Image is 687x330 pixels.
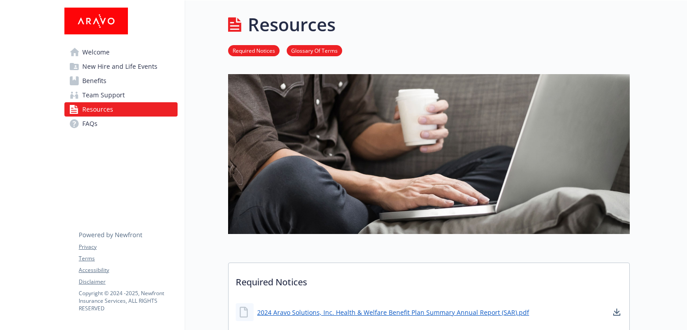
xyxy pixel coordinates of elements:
[64,117,178,131] a: FAQs
[82,59,157,74] span: New Hire and Life Events
[229,263,629,296] p: Required Notices
[79,266,177,274] a: Accessibility
[82,74,106,88] span: Benefits
[257,308,529,317] a: 2024 Aravo Solutions, Inc. Health & Welfare Benefit Plan Summary Annual Report (SAR).pdf
[82,102,113,117] span: Resources
[79,243,177,251] a: Privacy
[64,102,178,117] a: Resources
[82,117,98,131] span: FAQs
[82,45,110,59] span: Welcome
[82,88,125,102] span: Team Support
[287,46,342,54] a: Glossary Of Terms
[64,45,178,59] a: Welcome
[79,278,177,286] a: Disclaimer
[64,59,178,74] a: New Hire and Life Events
[64,74,178,88] a: Benefits
[79,255,177,263] a: Terms
[79,289,177,312] p: Copyright © 2024 - 2025 , Newfront Insurance Services, ALL RIGHTS RESERVED
[228,74,630,234] img: resources page banner
[64,88,178,102] a: Team Support
[611,307,622,317] a: download document
[228,46,280,54] a: Required Notices
[248,11,335,38] h1: Resources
